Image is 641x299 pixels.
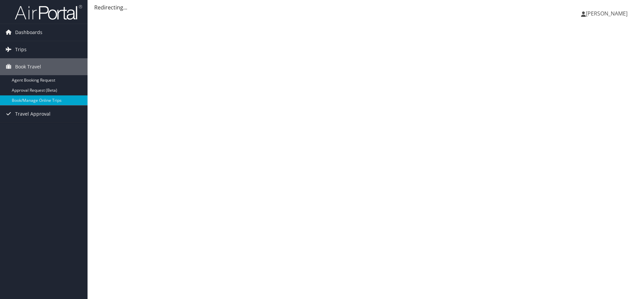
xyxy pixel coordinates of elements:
[15,41,27,58] span: Trips
[94,3,634,11] div: Redirecting...
[15,4,82,20] img: airportal-logo.png
[586,10,628,17] span: [PERSON_NAME]
[15,24,42,41] span: Dashboards
[15,106,50,122] span: Travel Approval
[581,3,634,24] a: [PERSON_NAME]
[15,58,41,75] span: Book Travel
